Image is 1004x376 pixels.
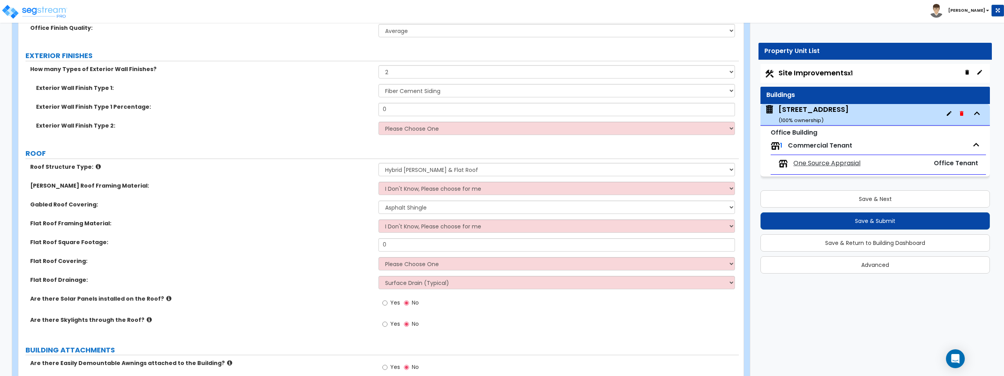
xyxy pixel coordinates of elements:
[382,299,387,307] input: Yes
[30,276,373,284] label: Flat Roof Drainage:
[412,320,419,328] span: No
[36,84,373,92] label: Exterior Wall Finish Type 1:
[382,320,387,329] input: Yes
[788,141,852,150] span: Commercial Tenant
[934,159,978,168] span: Office Tenant
[764,104,849,124] span: 1504 S 3RD ST
[771,141,780,151] img: tenants.png
[404,320,409,329] input: No
[793,159,860,168] span: One Source Apprasial
[848,69,853,77] small: x1
[30,65,373,73] label: How many Types of Exterior Wall Finishes?
[778,159,788,168] img: tenants.png
[36,122,373,130] label: Exterior Wall Finish Type 2:
[147,317,152,323] i: click for more info!
[760,212,990,230] button: Save & Submit
[30,257,373,265] label: Flat Roof Covering:
[766,91,984,100] div: Buildings
[778,68,853,78] span: Site Improvements
[764,47,986,56] div: Property Unit List
[778,117,824,124] small: ( 100 % ownership)
[30,219,373,227] label: Flat Roof Framing Material:
[30,359,373,367] label: Are there Easily Demountable Awnings attached to the Building?
[760,190,990,208] button: Save & Next
[764,104,775,115] img: building.svg
[30,238,373,246] label: Flat Roof Square Footage:
[390,299,400,307] span: Yes
[760,234,990,252] button: Save & Return to Building Dashboard
[1,4,68,20] img: logo_pro_r.png
[780,141,782,150] span: 1
[30,316,373,324] label: Are there Skylights through the Roof?
[390,363,400,371] span: Yes
[36,103,373,111] label: Exterior Wall Finish Type 1 Percentage:
[30,163,373,171] label: Roof Structure Type:
[929,4,943,18] img: avatar.png
[948,7,985,13] b: [PERSON_NAME]
[760,256,990,274] button: Advanced
[25,345,739,355] label: BUILDING ATTACHMENTS
[227,360,232,366] i: click for more info!
[30,182,373,190] label: [PERSON_NAME] Roof Framing Material:
[390,320,400,328] span: Yes
[25,51,739,61] label: EXTERIOR FINISHES
[412,363,419,371] span: No
[166,296,171,301] i: click for more info!
[96,164,101,170] i: click for more info!
[30,24,373,32] label: Office Finish Quality:
[382,363,387,372] input: Yes
[771,128,817,137] small: Office Building
[764,69,775,79] img: Construction.png
[25,148,739,159] label: ROOF
[778,104,849,124] div: [STREET_ADDRESS]
[30,295,373,303] label: Are there Solar Panels installed on the Roof?
[946,349,965,368] div: Open Intercom Messenger
[404,363,409,372] input: No
[412,299,419,307] span: No
[30,201,373,208] label: Gabled Roof Covering:
[404,299,409,307] input: No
